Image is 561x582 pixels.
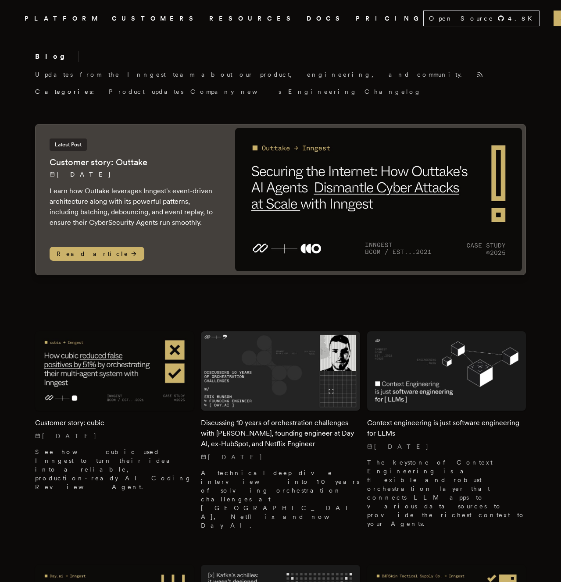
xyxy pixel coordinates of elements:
a: DOCS [307,13,345,24]
h2: Context engineering is just software engineering for LLMs [367,418,526,439]
button: RESOURCES [209,13,296,24]
img: Featured image for Customer story: cubic blog post [35,331,194,411]
h2: Customer story: cubic [35,418,194,428]
p: [DATE] [367,442,526,451]
p: The keystone of Context Engineering is a flexible and robust orchestration layer that connects LL... [367,458,526,528]
a: Featured image for Discussing 10 years of orchestration challenges with Erik Munson, founding eng... [201,331,360,530]
a: Featured image for Context engineering is just software engineering for LLMs blog postContext eng... [367,331,526,528]
p: Updates from the Inngest team about our product, engineering, and community. [35,70,467,79]
h2: Blog [35,51,79,62]
p: [DATE] [35,432,194,440]
a: CUSTOMERS [112,13,199,24]
a: Changelog [364,87,422,96]
button: PLATFORM [25,13,101,24]
span: Open Source [429,14,494,23]
a: Latest PostCustomer story: Outtake[DATE] Learn how Outtake leverages Inngest's event-driven archi... [35,124,526,275]
a: Company news [190,87,281,96]
h2: Discussing 10 years of orchestration challenges with [PERSON_NAME], founding engineer at Day AI, ... [201,418,360,449]
a: Featured image for Customer story: cubic blog postCustomer story: cubic[DATE] See how cubic used ... [35,331,194,491]
p: See how cubic used Inngest to turn their idea into a reliable, production-ready AI Coding Review ... [35,447,194,491]
span: Latest Post [50,138,87,151]
p: Learn how Outtake leverages Inngest's event-driven architecture along with its powerful patterns,... [50,186,218,228]
img: Featured image for Customer story: Outtake blog post [235,128,522,271]
img: Featured image for Context engineering is just software engineering for LLMs blog post [367,331,526,411]
span: 4.8 K [508,14,537,23]
p: A technical deep dive interview into 10 years of solving orchestration challenges at [GEOGRAPHIC_... [201,468,360,530]
span: Categories: [35,87,102,96]
a: Engineering [288,87,357,96]
p: [DATE] [50,170,218,179]
a: Product updates [109,87,183,96]
a: PRICING [356,13,423,24]
span: Read article [50,247,144,261]
p: [DATE] [201,453,360,461]
img: Featured image for Discussing 10 years of orchestration challenges with Erik Munson, founding eng... [201,331,360,411]
h2: Customer story: Outtake [50,156,218,168]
